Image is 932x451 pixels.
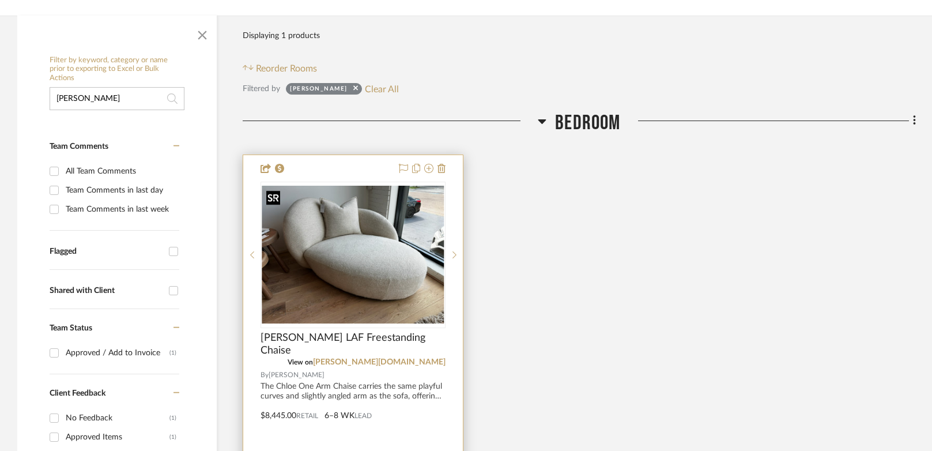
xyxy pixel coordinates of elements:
div: [PERSON_NAME] [290,85,348,96]
div: Displaying 1 products [243,24,320,47]
a: [PERSON_NAME][DOMAIN_NAME] [313,358,446,366]
div: (1) [169,344,176,362]
span: By [261,370,269,381]
span: [PERSON_NAME] [269,370,324,381]
span: Team Status [50,324,92,332]
div: No Feedback [66,409,169,427]
span: Reorder Rooms [256,62,317,76]
span: Client Feedback [50,389,105,397]
img: Chloe LAF Freestanding Chaise [262,186,444,324]
div: 0 [261,182,445,328]
div: Flagged [50,247,163,257]
button: Close [191,21,214,44]
div: Team Comments in last week [66,200,176,219]
div: (1) [169,409,176,427]
div: Approved Items [66,428,169,446]
button: Reorder Rooms [243,62,317,76]
span: View on [288,359,313,366]
div: Approved / Add to Invoice [66,344,169,362]
span: Bedroom [555,111,620,136]
div: (1) [169,428,176,446]
h6: Filter by keyword, category or name prior to exporting to Excel or Bulk Actions [50,56,184,83]
input: Search within 1 results [50,87,184,110]
div: Filtered by [243,82,280,95]
div: Team Comments in last day [66,181,176,200]
span: Team Comments [50,142,108,151]
div: All Team Comments [66,162,176,181]
button: Clear All [365,81,399,96]
div: Shared with Client [50,286,163,296]
span: [PERSON_NAME] LAF Freestanding Chaise [261,332,446,357]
